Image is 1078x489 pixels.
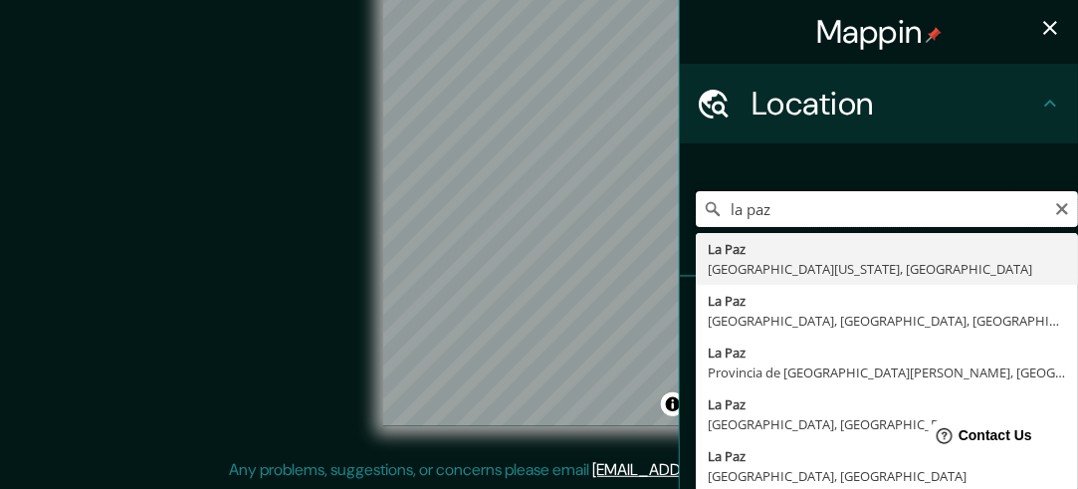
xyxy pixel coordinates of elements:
img: pin-icon.png [926,27,942,43]
div: La Paz [708,291,1066,311]
button: Clear [1054,198,1070,217]
div: [GEOGRAPHIC_DATA][US_STATE], [GEOGRAPHIC_DATA] [708,259,1066,279]
div: [GEOGRAPHIC_DATA], [GEOGRAPHIC_DATA] [708,414,1066,434]
button: Toggle attribution [661,392,685,416]
div: [GEOGRAPHIC_DATA], [GEOGRAPHIC_DATA], [GEOGRAPHIC_DATA] [708,311,1066,331]
div: [GEOGRAPHIC_DATA], [GEOGRAPHIC_DATA] [708,466,1066,486]
div: Style [680,357,1078,436]
div: La Paz [708,446,1066,466]
h4: Location [752,84,1038,123]
p: Any problems, suggestions, or concerns please email . [230,458,842,482]
div: La Paz [708,394,1066,414]
div: La Paz [708,239,1066,259]
div: La Paz [708,343,1066,363]
input: Pick your city or area [696,191,1078,227]
div: Pins [680,277,1078,357]
iframe: Help widget launcher [901,411,1056,467]
div: Provincia de [GEOGRAPHIC_DATA][PERSON_NAME], [GEOGRAPHIC_DATA] [708,363,1066,382]
div: Location [680,64,1078,143]
h4: Mappin [816,12,943,52]
a: [EMAIL_ADDRESS][DOMAIN_NAME] [593,459,839,480]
